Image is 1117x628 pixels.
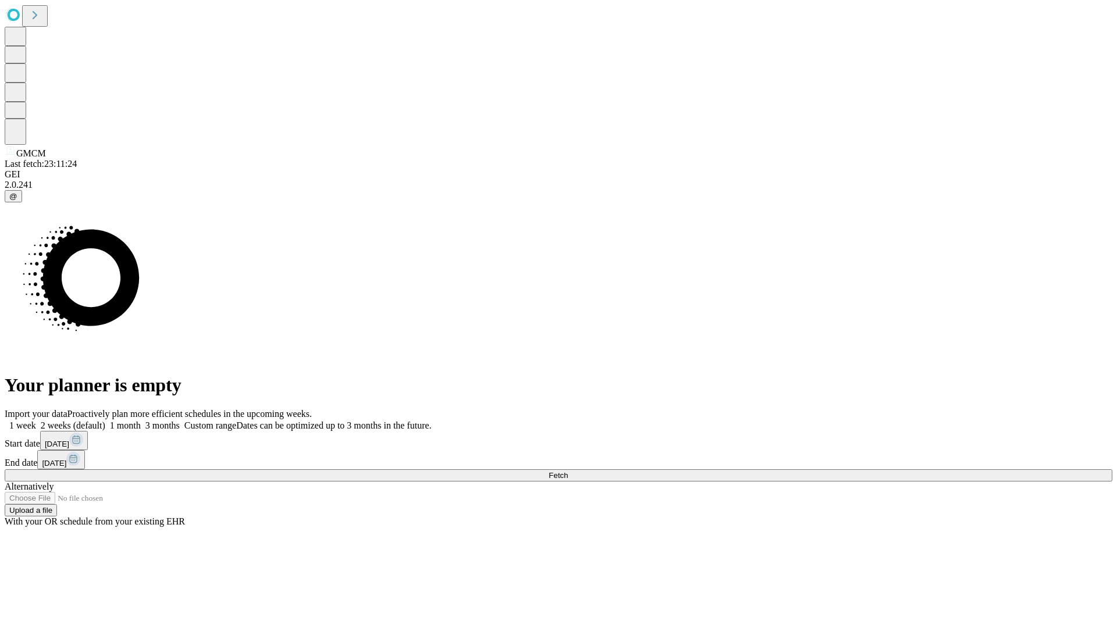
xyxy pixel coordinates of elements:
[5,431,1112,450] div: Start date
[42,459,66,468] span: [DATE]
[5,180,1112,190] div: 2.0.241
[5,190,22,202] button: @
[67,409,312,419] span: Proactively plan more efficient schedules in the upcoming weeks.
[110,420,141,430] span: 1 month
[184,420,236,430] span: Custom range
[5,374,1112,396] h1: Your planner is empty
[5,481,54,491] span: Alternatively
[236,420,431,430] span: Dates can be optimized up to 3 months in the future.
[5,450,1112,469] div: End date
[9,420,36,430] span: 1 week
[549,471,568,480] span: Fetch
[16,148,46,158] span: GMCM
[41,420,105,430] span: 2 weeks (default)
[5,516,185,526] span: With your OR schedule from your existing EHR
[5,469,1112,481] button: Fetch
[5,159,77,169] span: Last fetch: 23:11:24
[9,192,17,201] span: @
[40,431,88,450] button: [DATE]
[45,440,69,448] span: [DATE]
[5,504,57,516] button: Upload a file
[5,169,1112,180] div: GEI
[37,450,85,469] button: [DATE]
[5,409,67,419] span: Import your data
[145,420,180,430] span: 3 months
